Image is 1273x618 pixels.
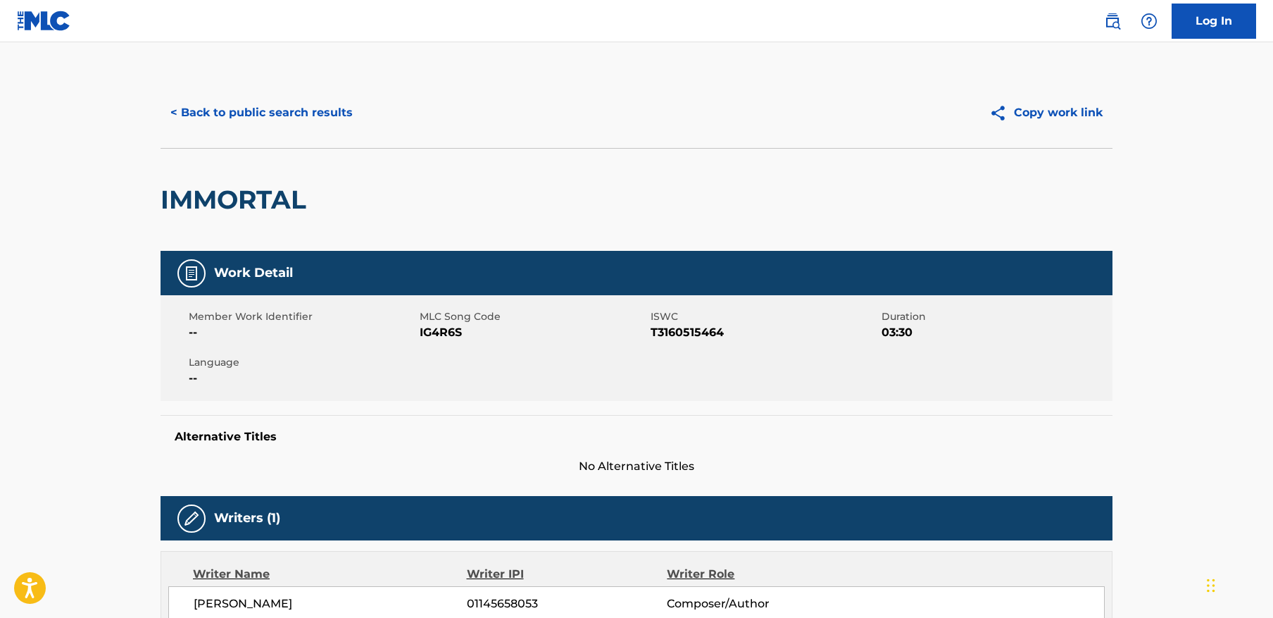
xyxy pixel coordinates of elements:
[667,566,849,583] div: Writer Role
[1203,550,1273,618] iframe: Chat Widget
[193,566,467,583] div: Writer Name
[161,184,313,216] h2: IMMORTAL
[161,95,363,130] button: < Back to public search results
[1207,564,1215,607] div: Drag
[161,458,1112,475] span: No Alternative Titles
[17,11,71,31] img: MLC Logo
[979,95,1112,130] button: Copy work link
[1135,7,1163,35] div: Help
[214,510,280,526] h5: Writers (1)
[194,595,467,612] span: [PERSON_NAME]
[989,104,1014,122] img: Copy work link
[183,265,200,282] img: Work Detail
[420,309,647,324] span: MLC Song Code
[189,324,416,341] span: --
[882,309,1109,324] span: Duration
[467,595,667,612] span: 01145658053
[1141,13,1158,30] img: help
[189,309,416,324] span: Member Work Identifier
[189,370,416,387] span: --
[882,324,1109,341] span: 03:30
[467,566,667,583] div: Writer IPI
[189,355,416,370] span: Language
[183,510,200,527] img: Writers
[651,309,878,324] span: ISWC
[175,430,1098,444] h5: Alternative Titles
[1098,7,1127,35] a: Public Search
[651,324,878,341] span: T3160515464
[667,595,849,612] span: Composer/Author
[1104,13,1121,30] img: search
[214,265,293,281] h5: Work Detail
[1172,4,1256,39] a: Log In
[420,324,647,341] span: IG4R6S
